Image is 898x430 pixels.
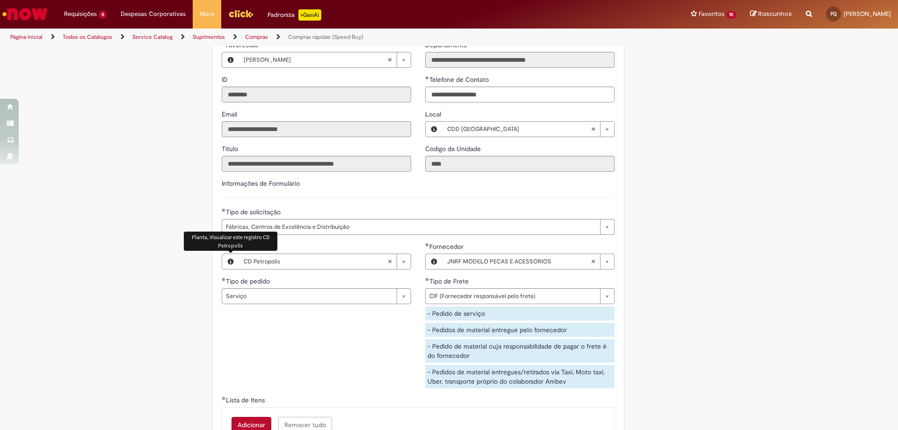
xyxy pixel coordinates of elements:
[244,254,387,269] span: CD Petropolis
[228,7,253,21] img: click_logo_yellow_360x200.png
[222,396,226,400] span: Obrigatório Preenchido
[222,208,226,212] span: Obrigatório Preenchido
[425,76,429,80] span: Obrigatório Preenchido
[844,10,891,18] span: [PERSON_NAME]
[425,277,429,281] span: Obrigatório Preenchido
[425,323,615,337] div: - Pedidos de material entregue pelo fornecedor
[239,254,411,269] a: CD PetropolisLimpar campo Planta
[442,122,614,137] a: CDD [GEOGRAPHIC_DATA]Limpar campo Local
[222,144,240,153] label: Somente leitura - Título
[245,33,268,41] a: Compras
[222,254,239,269] button: Planta, Visualizar este registro CD Petropolis
[298,9,321,21] p: +GenAi
[10,33,43,41] a: Página inicial
[222,52,239,67] button: Favorecido, Visualizar este registro Felipe Araujo Quirino
[586,254,600,269] abbr: Limpar campo Fornecedor
[447,122,591,137] span: CDD [GEOGRAPHIC_DATA]
[63,33,112,41] a: Todos os Catálogos
[200,9,214,19] span: More
[268,9,321,21] div: Padroniza
[447,254,591,269] span: JNRF MODELO PECAS E ACESSORIOS
[426,122,442,137] button: Local, Visualizar este registro CDD Petrópolis
[244,52,387,67] span: [PERSON_NAME]
[383,52,397,67] abbr: Limpar campo Favorecido
[425,52,615,68] input: Departamento
[425,306,615,321] div: - Pedido de serviço
[425,243,429,247] span: Obrigatório Preenchido
[429,75,491,84] span: Telefone de Contato
[383,254,397,269] abbr: Limpar campo Planta
[429,242,465,251] span: Fornecedor
[222,75,230,84] label: Somente leitura - ID
[288,33,363,41] a: Compras rápidas (Speed Buy)
[758,9,792,18] span: Rascunhos
[7,29,592,46] ul: Trilhas de página
[222,109,239,119] label: Somente leitura - Email
[64,9,97,19] span: Requisições
[425,365,615,388] div: - Pedidos de material entregues/retirados via Taxi, Moto taxi, Uber, transporte próprio do colabo...
[425,87,615,102] input: Telefone de Contato
[99,11,107,19] span: 4
[425,339,615,363] div: - Pedido de material cuja responsabilidade de pagar o frete é do fornecedor
[586,122,600,137] abbr: Limpar campo Local
[1,5,49,23] img: ServiceNow
[425,110,443,118] span: Local
[226,289,392,304] span: Serviço
[750,10,792,19] a: Rascunhos
[222,87,411,102] input: ID
[132,33,173,41] a: Service Catalog
[222,156,411,172] input: Título
[222,277,226,281] span: Obrigatório Preenchido
[193,33,225,41] a: Suprimentos
[426,254,442,269] button: Fornecedor , Visualizar este registro JNRF MODELO PECAS E ACESSORIOS
[726,11,736,19] span: 10
[226,219,595,234] span: Fábricas, Centros de Excelência e Distribuição
[429,289,595,304] span: CIF (Fornecedor responsável pelo frete)
[226,208,282,216] span: Tipo de solicitação
[226,277,272,285] span: Tipo de pedido
[831,11,837,17] span: FQ
[226,396,267,404] span: Lista de Itens
[184,232,277,250] div: Planta, Visualizar este registro CD Petropolis
[222,121,411,137] input: Email
[425,144,483,153] label: Somente leitura - Código da Unidade
[239,52,411,67] a: [PERSON_NAME]Limpar campo Favorecido
[121,9,186,19] span: Despesas Corporativas
[442,254,614,269] a: JNRF MODELO PECAS E ACESSORIOSLimpar campo Fornecedor
[222,110,239,118] span: Somente leitura - Email
[699,9,724,19] span: Favoritos
[425,156,615,172] input: Código da Unidade
[222,179,300,188] label: Informações de Formulário
[429,277,471,285] span: Tipo de Frete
